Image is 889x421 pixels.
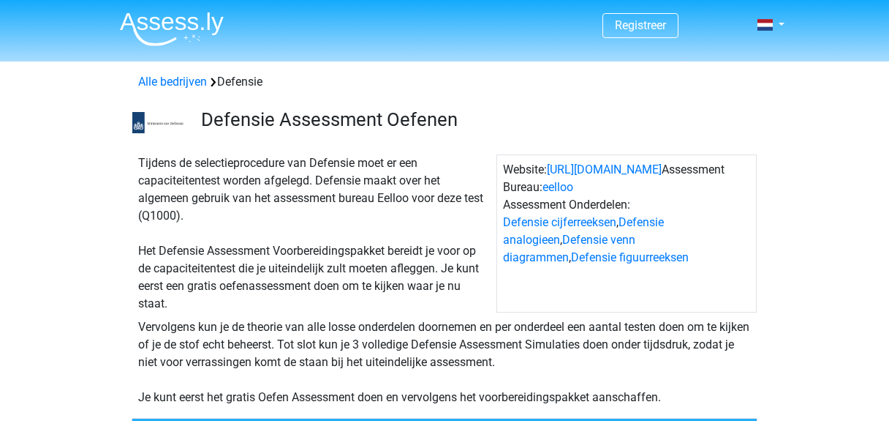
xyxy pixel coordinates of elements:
a: Defensie cijferreeksen [503,215,616,229]
a: eelloo [542,180,573,194]
a: Defensie analogieen [503,215,664,247]
a: Defensie figuurreeksen [571,250,689,264]
div: Vervolgens kun je de theorie van alle losse onderdelen doornemen en per onderdeel een aantal test... [132,318,757,406]
img: Assessly [120,12,224,46]
div: Website: Assessment Bureau: Assessment Onderdelen: , , , [496,154,757,313]
a: Defensie venn diagrammen [503,233,635,264]
a: Registreer [615,18,666,32]
div: Tijdens de selectieprocedure van Defensie moet er een capaciteitentest worden afgelegd. Defensie ... [132,154,496,313]
h3: Defensie Assessment Oefenen [201,108,746,131]
div: Defensie [132,73,757,91]
a: [URL][DOMAIN_NAME] [547,163,662,176]
a: Alle bedrijven [138,75,207,89]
